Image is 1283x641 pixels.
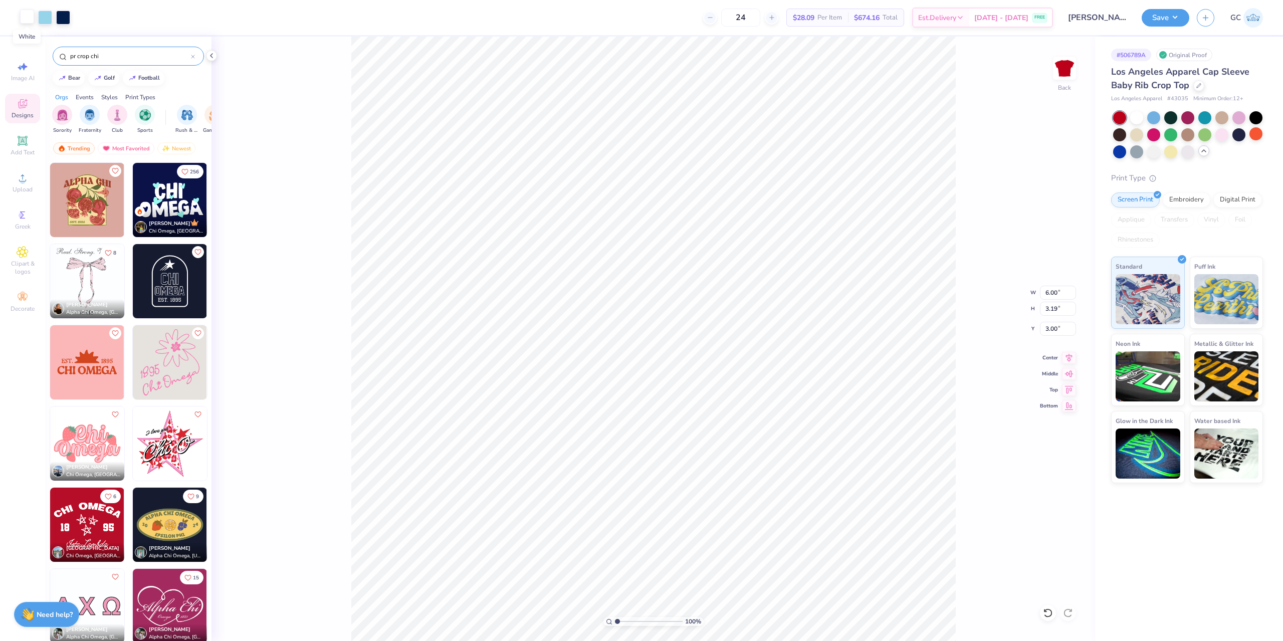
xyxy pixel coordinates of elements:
button: Like [183,490,203,503]
div: Foil [1228,212,1252,228]
span: [PERSON_NAME] [149,545,190,552]
img: 006592ed-8b6e-4f56-bd68-8875898ac9bd [124,244,198,318]
img: 3777d1d2-bb82-4d14-aa62-62e0298d3389 [206,406,281,481]
div: Screen Print [1111,192,1160,207]
span: Clipart & logos [5,260,40,276]
div: bear [68,75,80,81]
div: Print Type [1111,172,1263,184]
span: Middle [1040,370,1058,377]
button: Like [109,327,121,339]
span: Sports [137,127,153,134]
span: Total [883,13,898,23]
span: Standard [1116,261,1142,272]
span: [PERSON_NAME] [66,626,108,633]
button: Like [109,408,121,420]
span: $28.09 [793,13,814,23]
div: Digital Print [1213,192,1262,207]
img: f2ca8211-4e4b-450b-9f43-863b9c3a9579 [124,325,198,399]
img: Avatar [52,465,64,477]
span: $674.16 [854,13,880,23]
span: Water based Ink [1194,415,1240,426]
img: Standard [1116,274,1180,324]
span: [PERSON_NAME] [149,220,190,227]
img: e30826f7-3627-4dd4-98e5-5a0ce8615884 [133,488,207,562]
div: Applique [1111,212,1151,228]
div: Back [1058,83,1071,92]
div: Print Types [125,93,155,102]
span: [GEOGRAPHIC_DATA] [66,545,119,552]
img: b562c83d-5cdf-402b-92a3-9c30a31268fc [206,488,281,562]
img: Glow in the Dark Ink [1116,429,1180,479]
button: filter button [79,105,101,134]
img: 955c737c-bd6c-4a45-8861-a01c59a80175 [124,163,198,237]
button: golf [88,71,119,86]
img: 4f538c23-7bff-43c5-b1a7-42e1a75a0679 [133,406,207,481]
img: Sorority Image [57,109,68,121]
button: Like [177,165,203,178]
span: Chi Omega, [GEOGRAPHIC_DATA] [66,552,120,560]
span: Neon Ink [1116,338,1140,349]
div: Trending [53,142,95,154]
img: f5dc2378-4d5f-46d4-9e19-8701001562de [50,406,124,481]
span: 256 [190,169,199,174]
div: Rhinestones [1111,233,1160,248]
span: Image AI [11,74,35,82]
span: # 43035 [1167,95,1188,103]
img: Rush & Bid Image [181,109,193,121]
div: filter for Sports [135,105,155,134]
button: filter button [52,105,72,134]
div: golf [104,75,115,81]
input: – – [721,9,760,27]
button: Like [192,246,204,258]
img: topCreatorCrown.gif [190,219,198,227]
span: Est. Delivery [918,13,956,23]
span: Los Angeles Apparel [1111,95,1162,103]
span: Bottom [1040,402,1058,409]
img: Avatar [52,303,64,315]
span: Upload [13,185,33,193]
span: Chi Omega, [GEOGRAPHIC_DATA] [66,471,120,479]
span: 6 [113,494,116,499]
input: Try "Alpha" [69,51,191,61]
img: trend_line.gif [128,75,136,81]
button: Like [109,165,121,177]
img: Club Image [112,109,123,121]
button: Like [100,490,121,503]
a: GC [1230,8,1263,28]
span: 9 [196,494,199,499]
div: Orgs [55,93,68,102]
span: Per Item [817,13,842,23]
span: 8 [113,251,116,256]
button: Like [192,408,204,420]
span: Chi Omega, [GEOGRAPHIC_DATA][US_STATE] [149,228,203,235]
div: filter for Sorority [52,105,72,134]
div: Styles [101,93,118,102]
div: White [13,30,41,44]
button: filter button [175,105,198,134]
div: Original Proof [1156,49,1212,61]
img: a100c820-ed36-4ced-8d7d-6e7f92d2a40e [206,163,281,237]
input: Untitled Design [1060,8,1134,28]
span: Alpha Chi Omega, [GEOGRAPHIC_DATA][US_STATE] [149,633,203,641]
img: Avatar [135,627,147,639]
span: 100 % [685,617,701,626]
img: Game Day Image [209,109,221,121]
span: Minimum Order: 12 + [1193,95,1243,103]
img: Gerard Christopher Trorres [1243,8,1263,28]
img: 5b14ac15-6152-4fa0-a6fd-fc63291617c7 [133,244,207,318]
img: Water based Ink [1194,429,1259,479]
span: 15 [193,575,199,580]
img: 550cd1fa-9613-4d62-9146-88dcd87dbd73 [133,163,207,237]
div: Newest [157,142,195,154]
span: [PERSON_NAME] [66,301,108,308]
span: Add Text [11,148,35,156]
img: Avatar [52,627,64,639]
button: football [123,71,164,86]
img: 549c6127-7bcd-4396-9a82-d1196f9a7588 [50,244,124,318]
span: [PERSON_NAME] [149,626,190,633]
img: trend_line.gif [94,75,102,81]
div: filter for Rush & Bid [175,105,198,134]
span: [PERSON_NAME] [66,464,108,471]
span: Glow in the Dark Ink [1116,415,1173,426]
img: 3e748f1a-04fe-437e-b754-14bb1af87dc4 [133,325,207,399]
